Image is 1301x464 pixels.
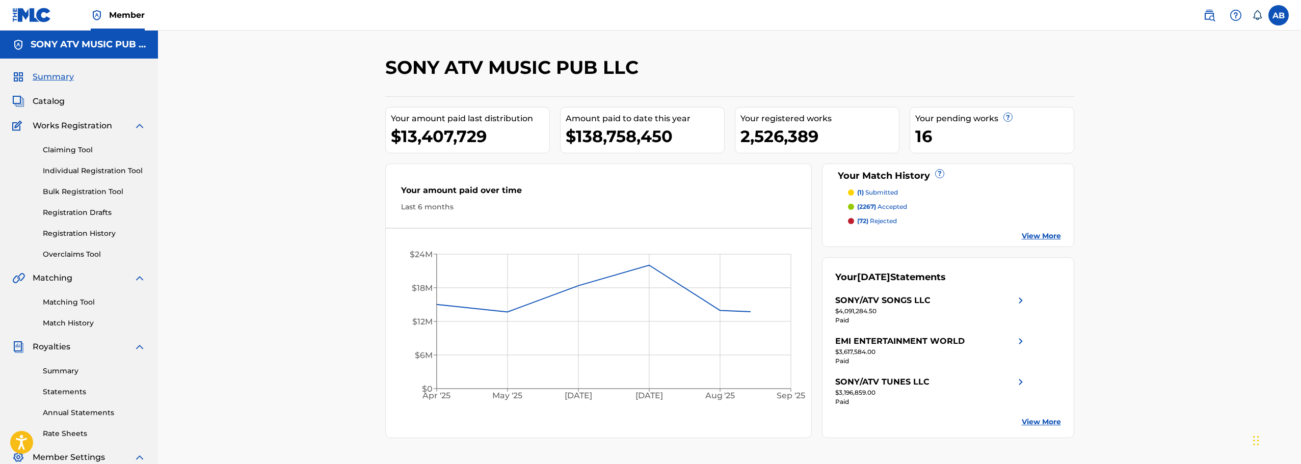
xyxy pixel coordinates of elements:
a: Registration History [43,228,146,239]
div: User Menu [1268,5,1289,25]
a: (72) rejected [848,216,1061,226]
a: Individual Registration Tool [43,166,146,176]
img: expand [134,341,146,353]
span: Summary [33,71,74,83]
p: accepted [857,202,907,211]
p: rejected [857,216,897,226]
span: Catalog [33,95,65,107]
a: Annual Statements [43,407,146,418]
a: View More [1022,231,1061,241]
a: View More [1022,417,1061,427]
span: Member Settings [33,451,105,463]
img: search [1203,9,1215,21]
div: $3,196,859.00 [835,388,1027,397]
a: Rate Sheets [43,428,146,439]
div: $13,407,729 [391,125,549,148]
a: (1) submitted [848,188,1061,197]
div: Paid [835,316,1027,325]
img: Catalog [12,95,24,107]
span: ? [1004,113,1012,121]
div: Your amount paid last distribution [391,113,549,125]
img: Matching [12,272,25,284]
a: EMI ENTERTAINMENT WORLDright chevron icon$3,617,584.00Paid [835,335,1027,366]
a: Registration Drafts [43,207,146,218]
iframe: Chat Widget [1250,415,1301,464]
a: CatalogCatalog [12,95,65,107]
div: Your Statements [835,270,946,284]
div: $4,091,284.50 [835,307,1027,316]
div: $3,617,584.00 [835,347,1027,357]
div: 16 [915,125,1074,148]
tspan: $0 [421,384,432,394]
div: Paid [835,397,1027,406]
p: submitted [857,188,898,197]
a: Statements [43,387,146,397]
tspan: Aug '25 [704,391,735,401]
img: right chevron icon [1015,376,1027,388]
span: [DATE] [857,271,890,283]
tspan: $12M [412,317,432,326]
div: Your amount paid over time [401,184,796,202]
img: expand [134,272,146,284]
img: right chevron icon [1015,294,1027,307]
h5: SONY ATV MUSIC PUB LLC [31,39,146,50]
div: Notifications [1252,10,1262,20]
div: SONY/ATV TUNES LLC [835,376,930,388]
img: Works Registration [12,120,25,132]
tspan: [DATE] [565,391,592,401]
a: Overclaims Tool [43,249,146,260]
div: Your Match History [835,169,1061,183]
img: MLC Logo [12,8,51,22]
div: Paid [835,357,1027,366]
a: Matching Tool [43,297,146,308]
a: Claiming Tool [43,145,146,155]
div: Your registered works [740,113,899,125]
div: Your pending works [915,113,1074,125]
tspan: $6M [414,350,432,360]
tspan: $18M [411,283,432,293]
a: Bulk Registration Tool [43,186,146,197]
a: SONY/ATV SONGS LLCright chevron icon$4,091,284.50Paid [835,294,1027,325]
h2: SONY ATV MUSIC PUB LLC [385,56,644,79]
tspan: Apr '25 [422,391,450,401]
img: Accounts [12,39,24,51]
tspan: $24M [409,250,432,259]
a: SONY/ATV TUNES LLCright chevron icon$3,196,859.00Paid [835,376,1027,406]
span: Matching [33,272,72,284]
div: $138,758,450 [566,125,724,148]
a: Public Search [1199,5,1219,25]
img: Member Settings [12,451,24,463]
img: Royalties [12,341,24,353]
span: Works Registration [33,120,112,132]
tspan: May '25 [492,391,522,401]
span: Royalties [33,341,70,353]
div: Drag [1253,425,1259,456]
img: help [1230,9,1242,21]
img: Summary [12,71,24,83]
span: Member [109,9,145,21]
span: (1) [857,188,864,196]
span: (72) [857,217,868,225]
tspan: Sep '25 [777,391,805,401]
div: 2,526,389 [740,125,899,148]
img: Top Rightsholder [91,9,103,21]
div: Last 6 months [401,202,796,212]
a: SummarySummary [12,71,74,83]
div: EMI ENTERTAINMENT WORLD [835,335,965,347]
a: Match History [43,318,146,329]
tspan: [DATE] [635,391,663,401]
img: expand [134,451,146,463]
div: Help [1226,5,1246,25]
div: SONY/ATV SONGS LLC [835,294,931,307]
a: Summary [43,366,146,376]
img: expand [134,120,146,132]
span: ? [936,170,944,178]
a: (2267) accepted [848,202,1061,211]
span: (2267) [857,203,876,210]
div: Amount paid to date this year [566,113,724,125]
img: right chevron icon [1015,335,1027,347]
